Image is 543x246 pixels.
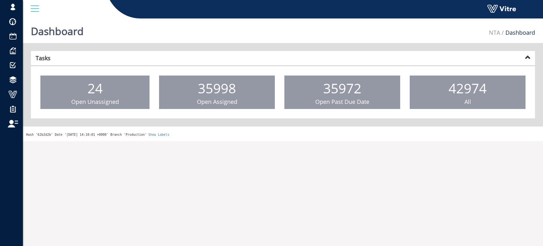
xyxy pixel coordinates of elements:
[159,76,275,109] a: 35998 Open Assigned
[87,79,103,97] span: 24
[323,79,361,97] span: 35972
[284,76,400,109] a: 35972 Open Past Due Date
[198,79,236,97] span: 35998
[36,54,51,62] strong: Tasks
[464,98,471,105] span: All
[410,76,526,109] a: 42974 All
[500,29,535,37] li: Dashboard
[148,133,169,136] a: Show Labels
[71,98,119,105] span: Open Unassigned
[26,133,147,136] span: Hash '62b2d2b' Date '[DATE] 14:10:01 +0000' Branch 'Production'
[449,79,487,97] span: 42974
[31,16,84,43] h1: Dashboard
[197,98,237,105] span: Open Assigned
[40,76,150,109] a: 24 Open Unassigned
[489,29,500,36] a: NTA
[315,98,369,105] span: Open Past Due Date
